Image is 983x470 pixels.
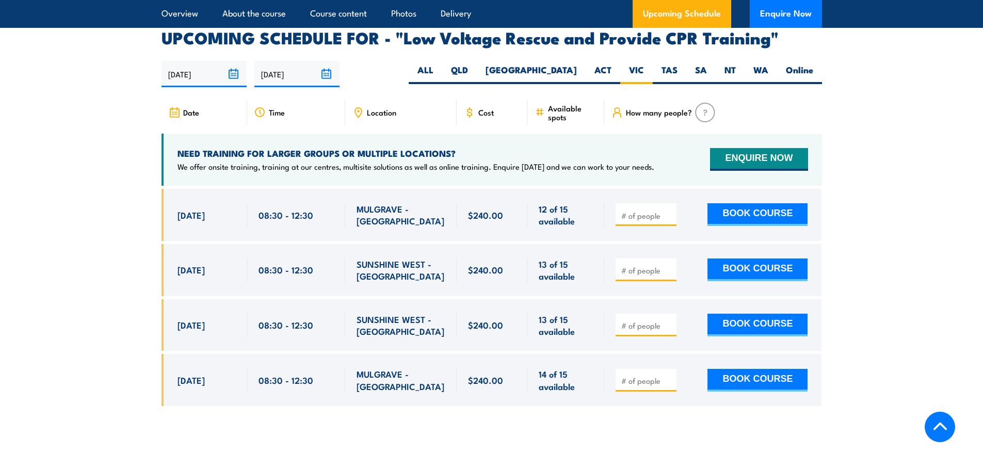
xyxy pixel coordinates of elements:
span: Date [183,108,199,117]
label: [GEOGRAPHIC_DATA] [477,64,586,84]
span: $240.00 [468,209,503,221]
h4: NEED TRAINING FOR LARGER GROUPS OR MULTIPLE LOCATIONS? [178,148,654,159]
button: ENQUIRE NOW [710,148,808,171]
span: Location [367,108,396,117]
label: TAS [653,64,686,84]
span: Time [269,108,285,117]
button: BOOK COURSE [707,258,808,281]
input: # of people [621,265,673,275]
span: 12 of 15 available [539,203,593,227]
input: # of people [621,210,673,221]
span: [DATE] [178,319,205,331]
span: $240.00 [468,374,503,386]
button: BOOK COURSE [707,314,808,336]
span: [DATE] [178,209,205,221]
h2: UPCOMING SCHEDULE FOR - "Low Voltage Rescue and Provide CPR Training" [162,30,822,44]
input: To date [254,61,340,87]
span: Available spots [548,104,597,121]
label: ALL [409,64,442,84]
label: WA [745,64,777,84]
span: SUNSHINE WEST - [GEOGRAPHIC_DATA] [357,313,445,337]
span: 13 of 15 available [539,258,593,282]
span: [DATE] [178,374,205,386]
label: VIC [620,64,653,84]
label: Online [777,64,822,84]
span: 08:30 - 12:30 [259,264,313,275]
span: $240.00 [468,319,503,331]
span: MULGRAVE - [GEOGRAPHIC_DATA] [357,368,445,392]
span: MULGRAVE - [GEOGRAPHIC_DATA] [357,203,445,227]
span: [DATE] [178,264,205,275]
span: Cost [478,108,494,117]
label: QLD [442,64,477,84]
label: NT [716,64,745,84]
input: # of people [621,376,673,386]
label: ACT [586,64,620,84]
button: BOOK COURSE [707,369,808,392]
span: 08:30 - 12:30 [259,374,313,386]
input: From date [162,61,247,87]
button: BOOK COURSE [707,203,808,226]
span: 08:30 - 12:30 [259,319,313,331]
span: SUNSHINE WEST - [GEOGRAPHIC_DATA] [357,258,445,282]
input: # of people [621,320,673,331]
span: How many people? [626,108,692,117]
label: SA [686,64,716,84]
span: 14 of 15 available [539,368,593,392]
span: $240.00 [468,264,503,275]
span: 13 of 15 available [539,313,593,337]
span: 08:30 - 12:30 [259,209,313,221]
p: We offer onsite training, training at our centres, multisite solutions as well as online training... [178,161,654,172]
